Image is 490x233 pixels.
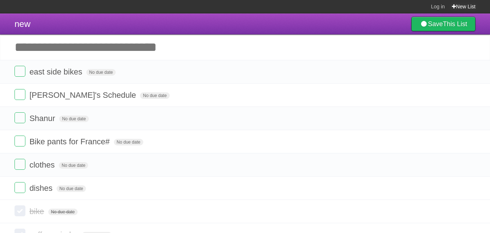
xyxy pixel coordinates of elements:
[15,205,25,216] label: Done
[443,20,467,28] b: This List
[411,17,475,31] a: SaveThis List
[15,89,25,100] label: Done
[29,67,84,76] span: east side bikes
[59,116,88,122] span: No due date
[59,162,88,169] span: No due date
[15,136,25,146] label: Done
[140,92,169,99] span: No due date
[114,139,143,145] span: No due date
[15,182,25,193] label: Done
[86,69,116,76] span: No due date
[15,66,25,77] label: Done
[57,185,86,192] span: No due date
[29,137,111,146] span: Bike pants for France#
[29,114,57,123] span: Shanur
[15,112,25,123] label: Done
[29,91,138,100] span: [PERSON_NAME]'s Schedule
[29,160,57,169] span: clothes
[48,209,78,215] span: No due date
[29,207,46,216] span: bike
[29,184,54,193] span: dishes
[15,19,30,29] span: new
[15,159,25,170] label: Done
